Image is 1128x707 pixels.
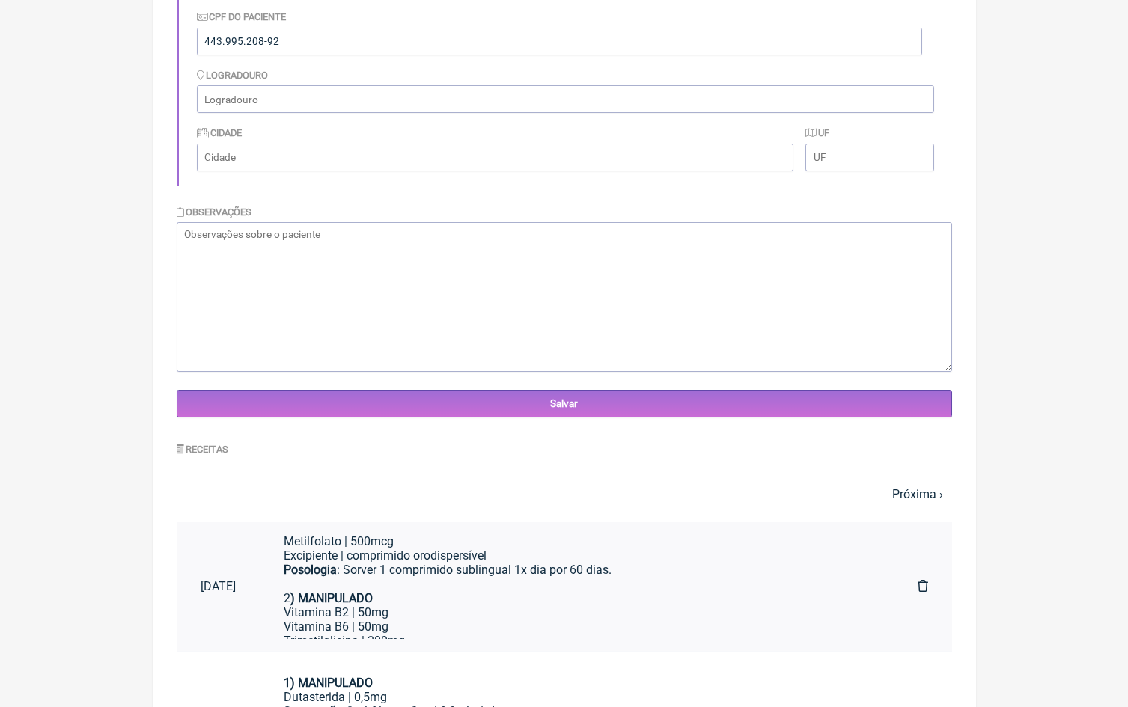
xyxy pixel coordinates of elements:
[197,11,287,22] label: CPF do Paciente
[284,676,373,690] strong: 1) MANIPULADO
[177,478,952,510] nav: pager
[177,390,952,417] input: Salvar
[284,591,870,605] div: 2
[284,548,870,563] div: Excipiente | comprimido orodispersível
[805,127,829,138] label: UF
[284,619,870,634] div: Vitamina B6 | 50mg
[197,85,934,113] input: Logradouro
[284,634,870,648] div: Trimetilglicina | 200mg
[290,591,373,605] strong: ) MANIPULADO
[197,144,794,171] input: Cidade
[284,690,870,704] div: Dutasterida | 0,5mg
[177,444,229,455] label: Receitas
[284,605,870,619] div: Vitamina B2 | 50mg
[197,28,922,55] input: Identificação do Paciente
[284,563,870,591] div: : Sorver 1 comprimido sublingual 1x dia por 60 dias.
[284,563,337,577] strong: Posologia
[197,127,243,138] label: Cidade
[177,206,252,218] label: Observações
[805,144,933,171] input: UF
[177,567,260,605] a: [DATE]
[892,487,943,501] a: Próxima ›
[260,534,894,639] a: Uso oral:1) MANIPULADOVitamina D3 | 7000uiMetilfolato | 500mcgExcipiente | comprimido orodispersí...
[284,520,870,548] div: Vitamina D3 | 7000ui Metilfolato | 500mcg
[197,70,269,81] label: Logradouro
